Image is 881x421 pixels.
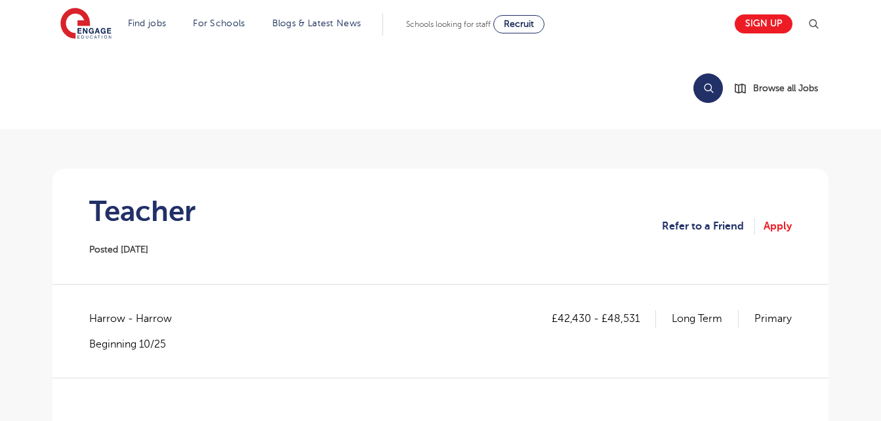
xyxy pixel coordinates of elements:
[89,337,185,351] p: Beginning 10/25
[753,81,818,96] span: Browse all Jobs
[493,15,544,33] a: Recruit
[406,20,491,29] span: Schools looking for staff
[60,8,112,41] img: Engage Education
[754,310,792,327] p: Primary
[693,73,723,103] button: Search
[89,310,185,327] span: Harrow - Harrow
[733,81,829,96] a: Browse all Jobs
[89,245,148,254] span: Posted [DATE]
[128,18,167,28] a: Find jobs
[662,218,755,235] a: Refer to a Friend
[272,18,361,28] a: Blogs & Latest News
[672,310,739,327] p: Long Term
[504,19,534,29] span: Recruit
[735,14,792,33] a: Sign up
[552,310,656,327] p: £42,430 - £48,531
[193,18,245,28] a: For Schools
[89,195,195,228] h1: Teacher
[764,218,792,235] a: Apply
